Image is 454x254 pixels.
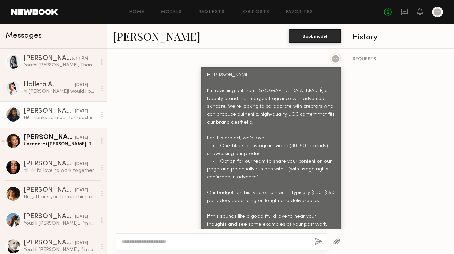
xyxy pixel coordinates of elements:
button: Book model [289,29,341,43]
a: Models [161,10,182,14]
div: You: Hi [PERSON_NAME],, I’m reaching out from [GEOGRAPHIC_DATA] BEAUTÉ, a beauty brand that merge... [24,220,97,227]
div: History [353,34,449,41]
div: [DATE] [75,214,88,220]
div: [DATE] [75,187,88,194]
div: [DATE] [75,135,88,141]
a: [PERSON_NAME] [113,29,200,43]
div: Unread: Hi [PERSON_NAME], Thank you so much for reaching out — your brand sounds amazing! I just ... [24,141,97,148]
a: Favorites [286,10,313,14]
a: Requests [199,10,225,14]
div: [PERSON_NAME] [24,161,75,167]
div: [DATE] [75,240,88,246]
div: [PERSON_NAME] [24,240,75,246]
div: Hi ◡̈ Thank you for reaching out. My rate for what you are looking for starts at $500. I have a f... [24,194,97,200]
div: [PERSON_NAME] [24,108,75,115]
div: [PERSON_NAME] [24,134,75,141]
div: [PERSON_NAME] [24,213,75,220]
div: [PERSON_NAME] [24,187,75,194]
div: hi! 🤍 i’d love to work together, $150 is okay with me for organic posts! just not ads. here’s a f... [24,167,97,174]
span: Messages [5,32,42,40]
div: [DATE] [75,161,88,167]
div: You: Hi [PERSON_NAME], Thank you for sharing your TikTok — I love your content, it really aligns ... [24,62,97,68]
div: Hi! Thanks so much for reaching out 🩷 I am open to this! Please view my past work under “UGC vide... [24,115,97,121]
div: You: Hi [PERSON_NAME], I’m reaching out from [GEOGRAPHIC_DATA] BEAUTÉ, a beauty brand that merges... [24,246,97,253]
div: Halleta A. [24,81,75,88]
div: [DATE] [75,82,88,88]
div: [PERSON_NAME] [24,55,71,62]
div: REQUESTS [353,57,449,62]
div: [DATE] [75,108,88,115]
a: Book model [289,33,341,39]
div: 8:44 PM [71,55,88,62]
div: hi [PERSON_NAME]! would i be required to post on my own page or would it just be on the brand’s s... [24,88,97,95]
a: Home [129,10,145,14]
a: Job Posts [241,10,270,14]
